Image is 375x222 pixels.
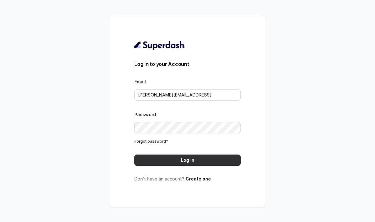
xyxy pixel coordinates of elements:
[134,89,241,101] input: youremail@example.com
[134,79,146,84] label: Email
[134,139,168,144] a: Forgot password?
[134,40,185,50] img: light.svg
[134,112,156,117] label: Password
[134,60,241,68] h3: Log In to your Account
[134,176,241,182] p: Don’t have an account?
[186,176,211,181] a: Create one
[134,155,241,166] button: Log In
